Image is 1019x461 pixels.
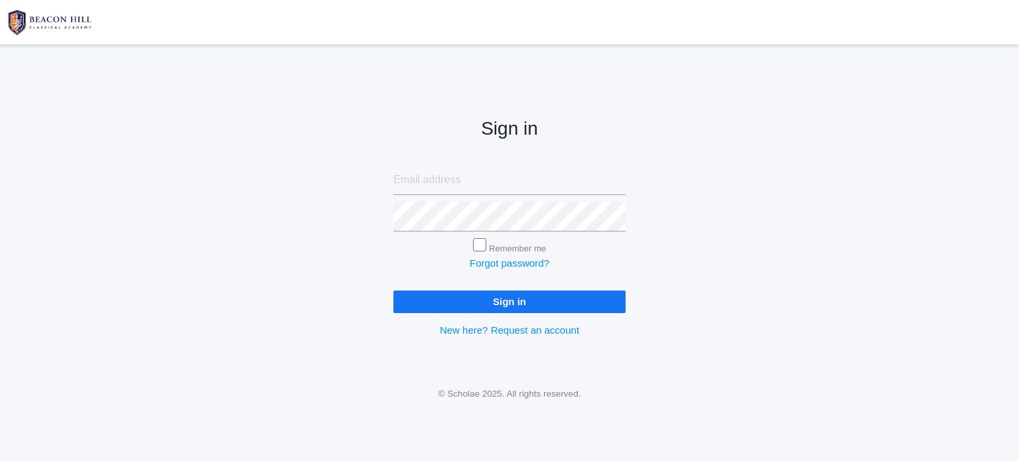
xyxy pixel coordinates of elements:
input: Email address [393,165,626,195]
input: Sign in [393,291,626,312]
a: Forgot password? [470,257,549,269]
h2: Sign in [393,119,626,139]
a: New here? Request an account [440,324,579,336]
label: Remember me [489,243,546,253]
